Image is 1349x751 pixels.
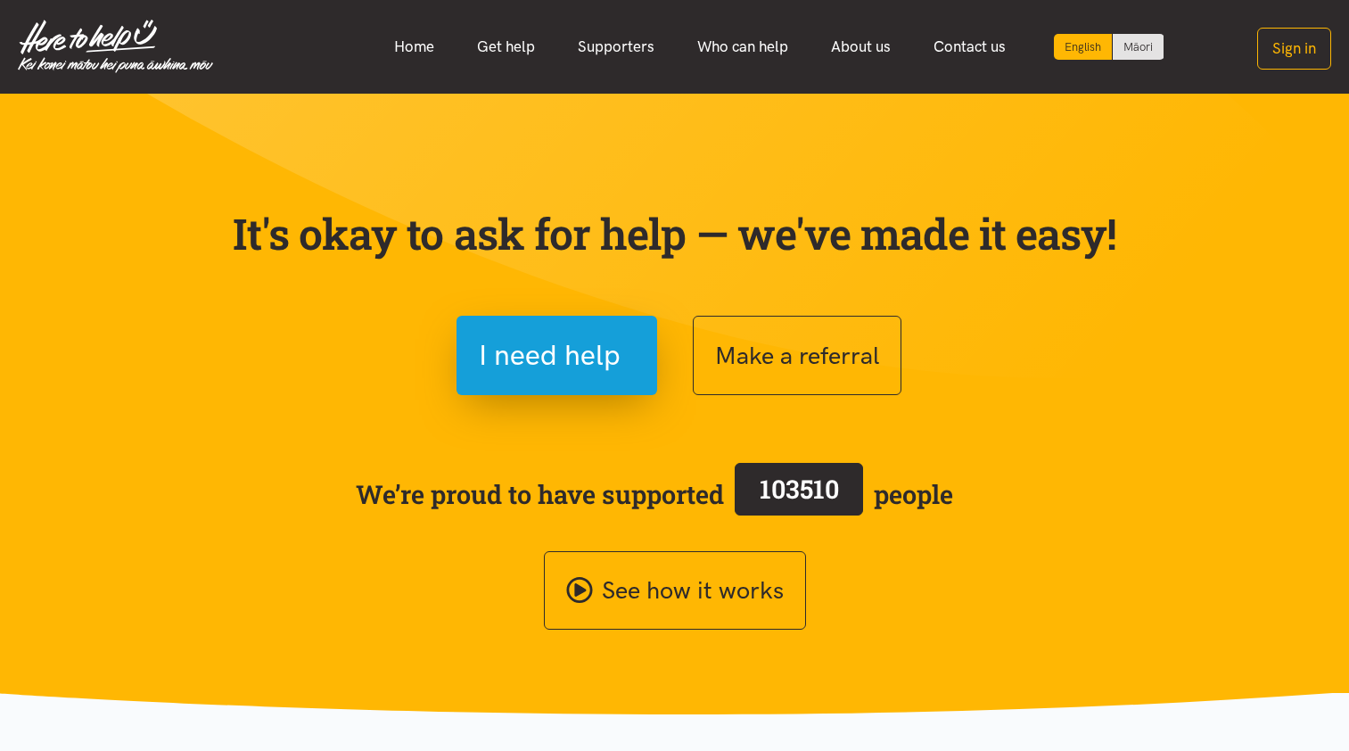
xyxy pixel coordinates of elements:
[810,28,912,66] a: About us
[456,28,556,66] a: Get help
[1113,34,1164,60] a: Switch to Te Reo Māori
[1257,28,1331,70] button: Sign in
[1054,34,1113,60] div: Current language
[676,28,810,66] a: Who can help
[1054,34,1164,60] div: Language toggle
[479,333,621,378] span: I need help
[356,459,953,529] span: We’re proud to have supported people
[724,459,874,529] a: 103510
[373,28,456,66] a: Home
[18,20,213,73] img: Home
[556,28,676,66] a: Supporters
[457,316,657,395] button: I need help
[544,551,806,631] a: See how it works
[229,208,1121,260] p: It's okay to ask for help — we've made it easy!
[760,472,839,506] span: 103510
[912,28,1027,66] a: Contact us
[693,316,901,395] button: Make a referral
